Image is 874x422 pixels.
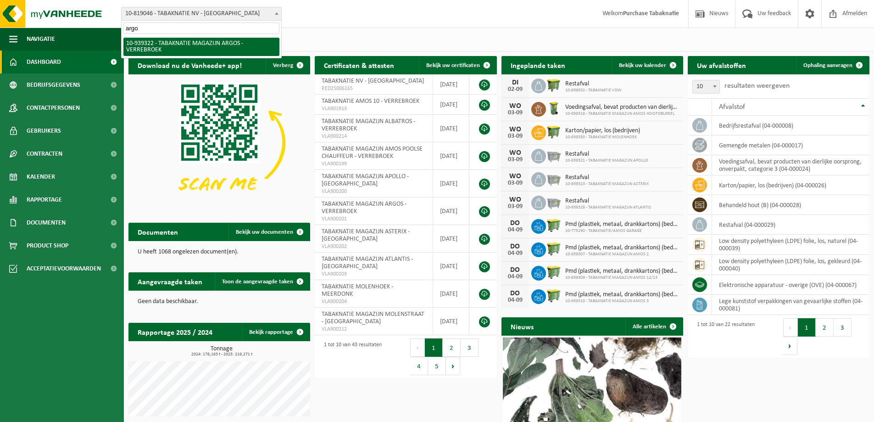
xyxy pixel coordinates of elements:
td: [DATE] [433,197,470,225]
span: RED25006165 [322,85,425,92]
td: karton/papier, los (bedrijven) (04-000026) [712,175,869,195]
span: TABAKNATIE MAGAZIJN APOLLO - [GEOGRAPHIC_DATA] [322,173,409,187]
label: resultaten weergeven [724,82,790,90]
span: Pmd (plastiek, metaal, drankkartons) (bedrijven) [565,221,679,228]
h2: Download nu de Vanheede+ app! [128,56,251,74]
td: low density polyethyleen (LDPE) folie, los, gekleurd (04-000040) [712,255,869,275]
span: Dashboard [27,51,61,73]
img: WB-0660-HPE-GN-50 [546,288,562,304]
img: WB-2500-GAL-GY-01 [546,147,562,163]
img: WB-2500-GAL-GY-01 [546,171,562,186]
td: bedrijfsrestafval (04-000008) [712,116,869,135]
h2: Ingeplande taken [501,56,574,74]
span: Navigatie [27,28,55,51]
span: 10 [692,80,720,94]
span: VLA900212 [322,326,425,333]
span: Bekijk uw certificaten [426,62,480,68]
td: [DATE] [433,95,470,115]
td: [DATE] [433,225,470,253]
img: Download de VHEPlus App [128,74,310,211]
span: VLA900214 [322,133,425,140]
button: 4 [410,357,428,375]
td: restafval (04-000029) [712,215,869,235]
span: Rapportage [27,188,62,211]
span: 2024: 178,163 t - 2025: 219,271 t [133,352,310,357]
div: 03-09 [506,203,524,210]
div: DO [506,266,524,274]
div: DO [506,243,524,250]
span: Kalender [27,165,55,188]
h3: Tonnage [133,346,310,357]
span: 10-939332 - TABAKNATIE VDW [565,88,622,93]
div: WO [506,149,524,157]
button: 3 [834,318,852,337]
button: Next [783,337,797,355]
span: 10 [693,80,719,93]
button: Next [446,357,460,375]
span: TABAKNATIE AMOS 10 - VERREBROEK [322,98,419,105]
span: TABAKNATIE MAGAZIJN AMOS POOLSE CHAUFFEUR - VERREBROEK [322,146,423,160]
div: 03-09 [506,133,524,140]
div: DO [506,290,524,297]
span: Toon de aangevraagde taken [222,279,293,285]
button: 1 [425,338,443,357]
button: Previous [783,318,798,337]
td: [DATE] [433,115,470,142]
span: 10-939310 - TABAKNATIE MAGAZIJN AMOS 3 [565,298,679,304]
span: 10-819046 - TABAKNATIE NV - ANTWERPEN [121,7,282,21]
strong: Purchase Tabaknatie [623,10,679,17]
span: Product Shop [27,234,68,257]
p: Geen data beschikbaar. [138,298,301,305]
div: WO [506,126,524,133]
span: Afvalstof [719,103,745,111]
span: 10-939328 - TABAKNATIE MAGAZIJN ATLANTIS [565,205,651,210]
span: Bedrijfsgegevens [27,73,80,96]
td: low density polyethyleen (LDPE) folie, los, naturel (04-000039) [712,235,869,255]
div: 04-09 [506,297,524,304]
div: WO [506,102,524,110]
span: Contactpersonen [27,96,80,119]
span: VLA900203 [322,270,425,278]
h2: Nieuws [501,317,543,335]
img: WB-2500-GAL-GY-01 [546,194,562,210]
span: Restafval [565,80,622,88]
img: WB-0660-HPE-GN-50 [546,264,562,280]
div: 03-09 [506,110,524,116]
span: VLA900204 [322,298,425,305]
div: 04-09 [506,274,524,280]
a: Bekijk uw documenten [228,223,309,241]
div: 1 tot 10 van 22 resultaten [692,317,755,356]
span: Bekijk uw documenten [236,229,293,235]
span: 10-939330 - TABAKNATIE MOLENHOEK [565,135,640,140]
h2: Rapportage 2025 / 2024 [128,323,222,341]
span: 10-939318 - TABAKNATIE MAGAZIJN AMOS HOOFDBUREEL [565,111,679,117]
img: WB-0140-HPE-GN-50 [546,101,562,116]
a: Bekijk uw certificaten [419,56,496,74]
a: Toon de aangevraagde taken [215,272,309,291]
span: Gebruikers [27,119,61,142]
td: elektronische apparatuur - overige (OVE) (04-000067) [712,275,869,295]
td: lege kunststof verpakkingen van gevaarlijke stoffen (04-000081) [712,295,869,315]
span: TABAKNATIE MAGAZIJN MOLENSTRAAT - [GEOGRAPHIC_DATA] [322,311,424,325]
span: Restafval [565,197,651,205]
span: Contracten [27,142,62,165]
td: [DATE] [433,170,470,197]
div: WO [506,196,524,203]
span: 10-819046 - TABAKNATIE NV - ANTWERPEN [122,7,281,20]
button: 1 [798,318,816,337]
span: TABAKNATIE MOLENHOEK - MEERDONK [322,283,393,298]
span: 10-939307 - TABAKNATIE MAGAZIJN AMOS 2 [565,252,679,257]
span: VLA900199 [322,160,425,168]
button: Previous [410,338,425,357]
button: 2 [443,338,461,357]
td: [DATE] [433,142,470,170]
td: behandeld hout (B) (04-000028) [712,195,869,215]
div: WO [506,173,524,180]
span: Verberg [273,62,293,68]
span: Documenten [27,211,66,234]
td: [DATE] [433,253,470,280]
h2: Documenten [128,223,187,241]
span: VLA900201 [322,215,425,223]
span: TABAKNATIE NV - [GEOGRAPHIC_DATA] [322,78,424,84]
span: Voedingsafval, bevat producten van dierlijke oorsprong, onverpakt, categorie 3 [565,104,679,111]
